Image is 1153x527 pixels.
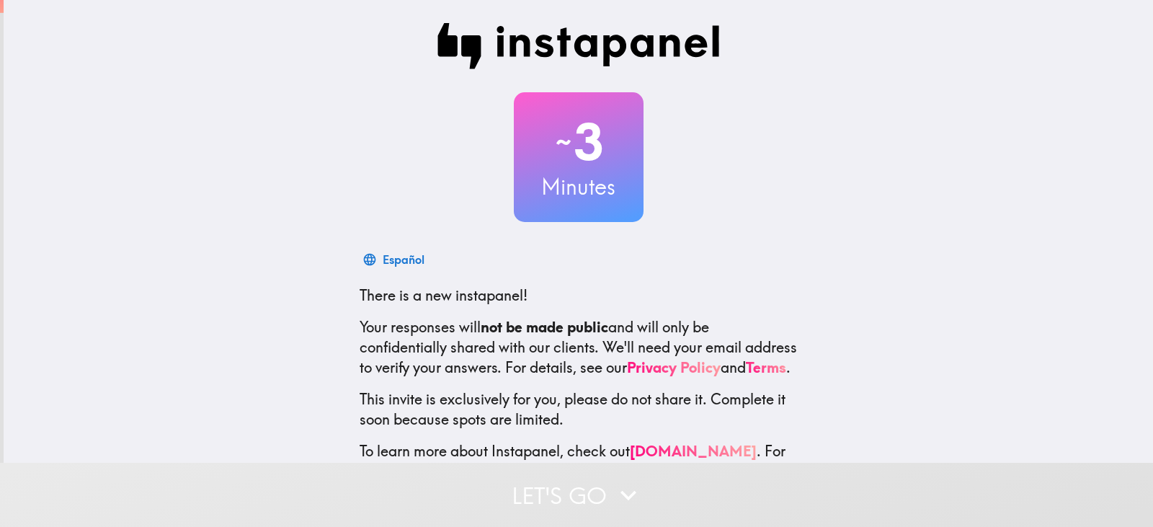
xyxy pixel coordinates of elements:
[627,358,721,376] a: Privacy Policy
[514,112,644,172] h2: 3
[360,245,430,274] button: Español
[553,120,574,164] span: ~
[746,358,786,376] a: Terms
[360,441,798,502] p: To learn more about Instapanel, check out . For questions or help, email us at .
[360,286,527,304] span: There is a new instapanel!
[360,317,798,378] p: Your responses will and will only be confidentially shared with our clients. We'll need your emai...
[383,249,424,270] div: Español
[437,23,720,69] img: Instapanel
[514,172,644,202] h3: Minutes
[630,442,757,460] a: [DOMAIN_NAME]
[360,389,798,430] p: This invite is exclusively for you, please do not share it. Complete it soon because spots are li...
[481,318,608,336] b: not be made public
